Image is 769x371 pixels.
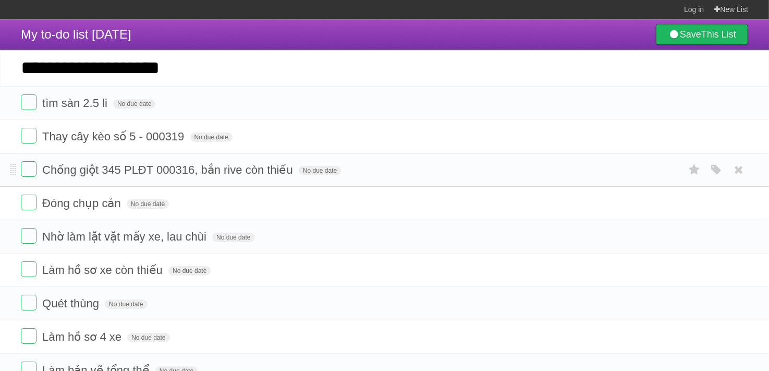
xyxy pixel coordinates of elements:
label: Done [21,195,36,210]
span: Đóng chụp cản [42,197,124,210]
label: Star task [685,161,704,178]
label: Done [21,328,36,344]
label: Done [21,295,36,310]
label: Done [21,94,36,110]
span: Quét thùng [42,297,102,310]
label: Done [21,128,36,143]
span: No due date [168,266,211,276]
span: My to-do list [DATE] [21,27,131,41]
span: Thay cây kèo số 5 - 000319 [42,130,187,143]
span: Nhờ làm lặt vặt mấy xe, lau chùi [42,230,209,243]
span: No due date [190,133,233,142]
span: No due date [127,333,169,342]
span: No due date [127,199,169,209]
span: No due date [105,300,147,309]
span: Chống giột 345 PLĐT 000316, bắn rive còn thiếu [42,163,296,176]
span: Làm hồ sơ 4 xe [42,330,124,343]
label: Done [21,228,36,244]
span: Làm hồ sơ xe còn thiếu [42,264,165,277]
span: No due date [212,233,254,242]
b: This List [701,29,736,40]
span: No due date [113,99,155,109]
label: Done [21,261,36,277]
span: tìm sàn 2.5 li [42,97,110,110]
label: Done [21,161,36,177]
a: SaveThis List [656,24,748,45]
span: No due date [299,166,341,175]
